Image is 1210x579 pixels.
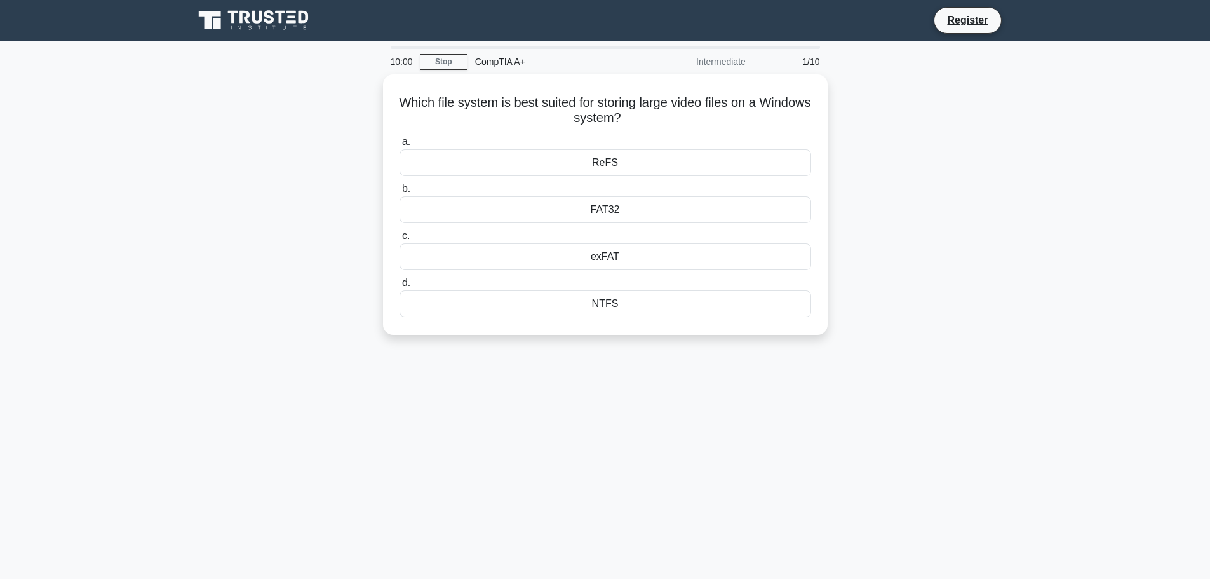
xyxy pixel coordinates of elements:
div: CompTIA A+ [467,49,642,74]
div: exFAT [400,243,811,270]
div: ReFS [400,149,811,176]
div: 1/10 [753,49,828,74]
div: 10:00 [383,49,420,74]
span: a. [402,136,410,147]
span: d. [402,277,410,288]
div: NTFS [400,290,811,317]
h5: Which file system is best suited for storing large video files on a Windows system? [398,95,812,126]
span: c. [402,230,410,241]
a: Register [939,12,995,28]
a: Stop [420,54,467,70]
span: b. [402,183,410,194]
div: FAT32 [400,196,811,223]
div: Intermediate [642,49,753,74]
